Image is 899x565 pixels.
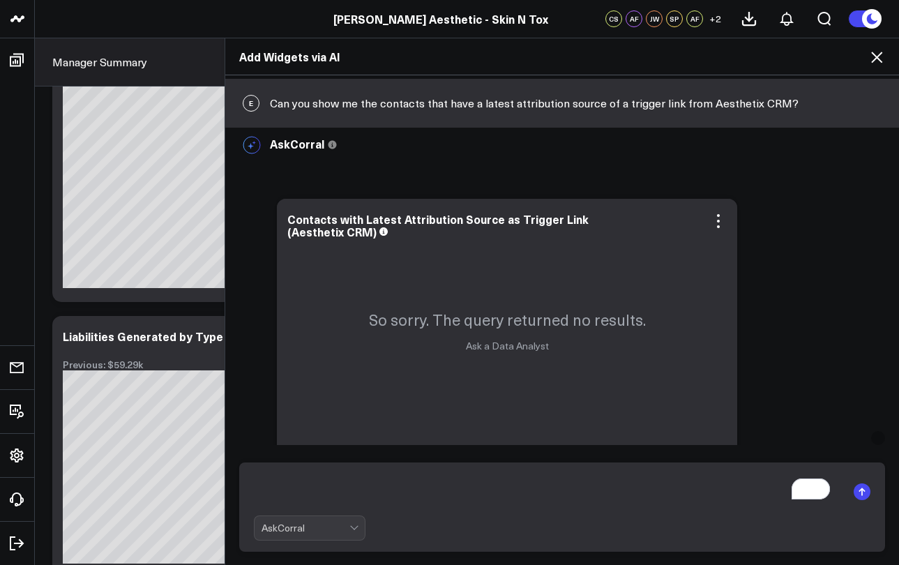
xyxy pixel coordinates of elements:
[707,10,723,27] button: +2
[254,474,847,510] textarea: To enrich screen reader interactions, please activate Accessibility in Grammarly extension settings
[686,10,703,27] div: AF
[369,309,646,330] p: So sorry. The query returned no results.
[709,14,721,24] span: + 2
[605,10,622,27] div: CS
[225,79,899,128] div: Can you show me the contacts that have a latest attribution source of a trigger link from Aesthet...
[466,339,549,352] a: Ask a Data Analyst
[262,522,349,534] div: AskCorral
[243,95,259,112] span: E
[333,11,548,27] a: [PERSON_NAME] Aesthetic - Skin N Tox
[646,10,663,27] div: JW
[287,211,589,239] div: Contacts with Latest Attribution Source as Trigger Link (Aesthetix CRM)
[239,49,885,64] h2: Add Widgets via AI
[626,10,642,27] div: AF
[666,10,683,27] div: SP
[270,136,324,151] span: AskCorral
